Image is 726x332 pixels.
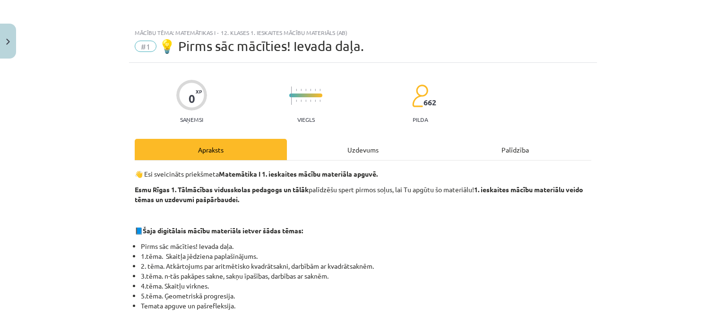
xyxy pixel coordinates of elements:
div: Uzdevums [287,139,439,160]
div: 0 [189,92,195,105]
p: Saņemsi [176,116,207,123]
img: icon-short-line-57e1e144782c952c97e751825c79c345078a6d821885a25fce030b3d8c18986b.svg [310,89,311,91]
div: Apraksts [135,139,287,160]
img: icon-close-lesson-0947bae3869378f0d4975bcd49f059093ad1ed9edebbc8119c70593378902aed.svg [6,39,10,45]
li: 5.tēma. Ģeometriskā progresija. [141,291,591,301]
li: Temata apguve un pašrefleksija. [141,301,591,311]
img: icon-short-line-57e1e144782c952c97e751825c79c345078a6d821885a25fce030b3d8c18986b.svg [301,89,302,91]
img: icon-short-line-57e1e144782c952c97e751825c79c345078a6d821885a25fce030b3d8c18986b.svg [296,89,297,91]
strong: Šaja digitālais mācību materiāls ietver šādas tēmas: [143,226,303,235]
li: 3.tēma. n-tās pakāpes sakne, sakņu īpašības, darbības ar saknēm. [141,271,591,281]
img: icon-short-line-57e1e144782c952c97e751825c79c345078a6d821885a25fce030b3d8c18986b.svg [296,100,297,102]
div: Palīdzība [439,139,591,160]
img: icon-short-line-57e1e144782c952c97e751825c79c345078a6d821885a25fce030b3d8c18986b.svg [305,89,306,91]
img: icon-short-line-57e1e144782c952c97e751825c79c345078a6d821885a25fce030b3d8c18986b.svg [310,100,311,102]
div: Mācību tēma: Matemātikas i - 12. klases 1. ieskaites mācību materiāls (ab) [135,29,591,36]
img: icon-short-line-57e1e144782c952c97e751825c79c345078a6d821885a25fce030b3d8c18986b.svg [305,100,306,102]
p: 👋 Esi sveicināts priekšmeta [135,169,591,179]
li: 4.tēma. Skaitļu virknes. [141,281,591,291]
li: 1.tēma. Skaitļa jēdziena paplašinājums. [141,251,591,261]
img: icon-long-line-d9ea69661e0d244f92f715978eff75569469978d946b2353a9bb055b3ed8787d.svg [291,86,292,105]
li: Pirms sāc mācīties! Ievada daļa. [141,241,591,251]
li: 2. tēma. Atkārtojums par aritmētisko kvadrātsakni, darbībām ar kvadrātsaknēm. [141,261,591,271]
img: icon-short-line-57e1e144782c952c97e751825c79c345078a6d821885a25fce030b3d8c18986b.svg [315,100,316,102]
span: #1 [135,41,156,52]
img: icon-short-line-57e1e144782c952c97e751825c79c345078a6d821885a25fce030b3d8c18986b.svg [301,100,302,102]
p: pilda [413,116,428,123]
img: icon-short-line-57e1e144782c952c97e751825c79c345078a6d821885a25fce030b3d8c18986b.svg [320,89,320,91]
b: Matemātika I 1. ieskaites mācību materiāla apguvē. [219,170,378,178]
span: 662 [423,98,436,107]
b: Esmu Rīgas 1. Tālmācības vidusskolas pedagogs un tālāk [135,185,309,194]
img: icon-short-line-57e1e144782c952c97e751825c79c345078a6d821885a25fce030b3d8c18986b.svg [315,89,316,91]
span: XP [196,89,202,94]
p: palīdzēšu spert pirmos soļus, lai Tu apgūtu šo materiālu! [135,185,591,204]
p: Viegls [297,116,315,123]
span: 💡 Pirms sāc mācīties! Ievada daļa. [159,38,364,54]
p: 📘 [135,226,591,236]
img: icon-short-line-57e1e144782c952c97e751825c79c345078a6d821885a25fce030b3d8c18986b.svg [320,100,320,102]
img: students-c634bb4e5e11cddfef0936a35e636f08e4e9abd3cc4e673bd6f9a4125e45ecb1.svg [412,84,428,108]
